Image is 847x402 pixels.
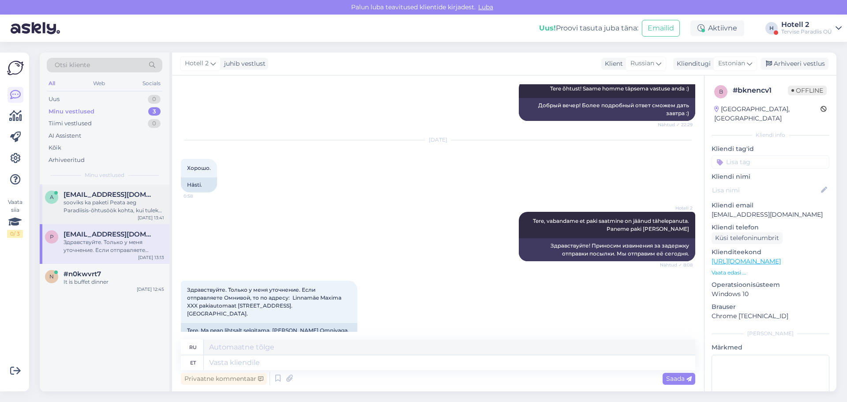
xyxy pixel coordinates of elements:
[148,95,161,104] div: 0
[712,155,829,169] input: Lisa tag
[660,262,693,268] span: Nähtud ✓ 8:08
[185,59,209,68] span: Hotell 2
[642,20,680,37] button: Emailid
[49,143,61,152] div: Kõik
[221,59,266,68] div: juhib vestlust
[7,198,23,238] div: Vaata siia
[7,60,24,76] img: Askly Logo
[181,373,267,385] div: Privaatne kommentaar
[49,95,60,104] div: Uus
[49,131,81,140] div: AI Assistent
[658,121,693,128] span: Nähtud ✓ 22:29
[148,119,161,128] div: 0
[184,193,217,199] span: 0:58
[712,289,829,299] p: Windows 10
[187,165,211,171] span: Хорошо.
[765,22,778,34] div: H
[181,323,357,354] div: Tere. Ma pean lihtsalt selgitama. [PERSON_NAME] Omnivaga, siis aadressile: Linnamäe Maxima XXX pa...
[712,172,829,181] p: Kliendi nimi
[712,257,781,265] a: [URL][DOMAIN_NAME]
[733,85,788,96] div: # bknencv1
[189,340,197,355] div: ru
[181,177,217,192] div: Hästi.
[519,98,695,121] div: Добрый вечер! Более подробный ответ сможем дать завтра :)
[712,312,829,321] p: Chrome [TECHNICAL_ID]
[712,210,829,219] p: [EMAIL_ADDRESS][DOMAIN_NAME]
[714,105,821,123] div: [GEOGRAPHIC_DATA], [GEOGRAPHIC_DATA]
[788,86,827,95] span: Offline
[712,248,829,257] p: Klienditeekond
[64,230,155,238] span: plejada@list.ru
[539,24,556,32] b: Uus!
[187,286,343,317] span: Здравствуйте. Только у меня уточнение. Если отправляете Омнивой, то по адресу: Linnamäe Maxima XX...
[181,136,695,144] div: [DATE]
[712,185,819,195] input: Lisa nimi
[47,78,57,89] div: All
[7,230,23,238] div: 0 / 3
[690,20,744,36] div: Aktiivne
[49,156,85,165] div: Arhiveeritud
[781,21,842,35] a: Hotell 2Tervise Paradiis OÜ
[712,131,829,139] div: Kliendi info
[712,269,829,277] p: Vaata edasi ...
[712,343,829,352] p: Märkmed
[712,201,829,210] p: Kliendi email
[91,78,107,89] div: Web
[718,59,745,68] span: Estonian
[148,107,161,116] div: 3
[64,199,164,214] div: sooviks ka paketi Peata aeg Paradiisis-õhtusöök kohta, kui tuleks täiskasvanu ja 2 last (13 ja 16...
[712,144,829,154] p: Kliendi tag'id
[141,78,162,89] div: Socials
[55,60,90,70] span: Otsi kliente
[550,85,689,92] span: Tere õhtust! Saame homme täpsema vastuse anda :)
[64,278,164,286] div: It is buffet dinner
[601,59,623,68] div: Klient
[712,232,783,244] div: Küsi telefoninumbrit
[719,88,723,95] span: b
[660,205,693,211] span: Hotell 2
[476,3,496,11] span: Luba
[64,238,164,254] div: Здравствуйте. Только у меня уточнение. Если отправляете Омнивой, то по адресу: Linnamäe Maxima XX...
[781,28,832,35] div: Tervise Paradiis OÜ
[49,107,94,116] div: Minu vestlused
[781,21,832,28] div: Hotell 2
[50,194,54,200] span: a
[539,23,638,34] div: Proovi tasuta juba täna:
[712,330,829,338] div: [PERSON_NAME]
[519,238,695,261] div: Здравствуйте! Приносим извинения за задержку отправки посылки. Мы отправим её сегодня.
[666,375,692,383] span: Saada
[49,273,54,280] span: n
[137,286,164,293] div: [DATE] 12:45
[712,280,829,289] p: Operatsioonisüsteem
[85,171,124,179] span: Minu vestlused
[630,59,654,68] span: Russian
[761,58,828,70] div: Arhiveeri vestlus
[712,223,829,232] p: Kliendi telefon
[712,302,829,312] p: Brauser
[673,59,711,68] div: Klienditugi
[138,254,164,261] div: [DATE] 13:13
[533,218,690,232] span: Tere, vabandame et paki saatmine on jäänud tähelepanuta. Paneme paki [PERSON_NAME]
[49,119,92,128] div: Tiimi vestlused
[190,355,196,370] div: et
[138,214,164,221] div: [DATE] 13:41
[50,233,54,240] span: p
[64,270,101,278] span: #n0kwvrt7
[64,191,155,199] span: annela.torokvei@mail.ee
